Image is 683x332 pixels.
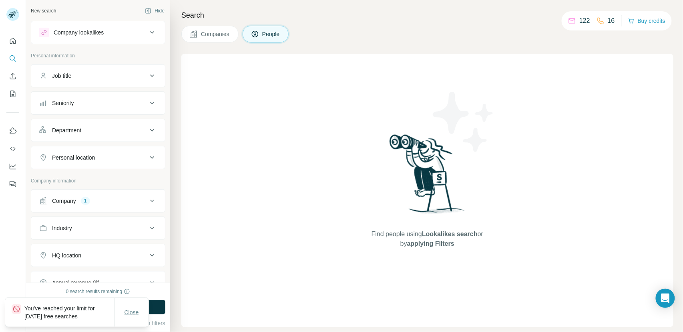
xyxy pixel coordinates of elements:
[6,51,19,66] button: Search
[386,132,469,222] img: Surfe Illustration - Woman searching with binoculars
[31,52,165,59] p: Personal information
[31,219,165,238] button: Industry
[201,30,230,38] span: Companies
[407,240,454,247] span: applying Filters
[139,5,170,17] button: Hide
[52,224,72,232] div: Industry
[6,34,19,48] button: Quick start
[6,142,19,156] button: Use Surfe API
[31,23,165,42] button: Company lookalikes
[6,159,19,174] button: Dashboard
[579,16,590,26] p: 122
[656,289,675,308] div: Open Intercom Messenger
[6,87,19,101] button: My lists
[262,30,281,38] span: People
[31,7,56,14] div: New search
[363,229,491,249] span: Find people using or by
[608,16,615,26] p: 16
[52,197,76,205] div: Company
[181,10,673,21] h4: Search
[31,191,165,211] button: Company1
[31,66,165,85] button: Job title
[52,99,74,107] div: Seniority
[6,177,19,191] button: Feedback
[6,69,19,83] button: Enrich CSV
[422,231,478,237] span: Lookalikes search
[119,305,145,320] button: Close
[54,28,104,36] div: Company lookalikes
[52,279,100,287] div: Annual revenue ($)
[24,304,114,320] p: You've reached your limit for [DATE] free searches
[428,86,500,158] img: Surfe Illustration - Stars
[52,72,71,80] div: Job title
[125,308,139,316] span: Close
[31,121,165,140] button: Department
[31,148,165,167] button: Personal location
[81,197,90,204] div: 1
[52,126,81,134] div: Department
[66,288,131,295] div: 0 search results remaining
[6,124,19,138] button: Use Surfe on LinkedIn
[52,154,95,162] div: Personal location
[31,246,165,265] button: HQ location
[31,93,165,113] button: Seniority
[628,15,665,26] button: Buy credits
[31,177,165,184] p: Company information
[52,251,81,259] div: HQ location
[31,273,165,292] button: Annual revenue ($)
